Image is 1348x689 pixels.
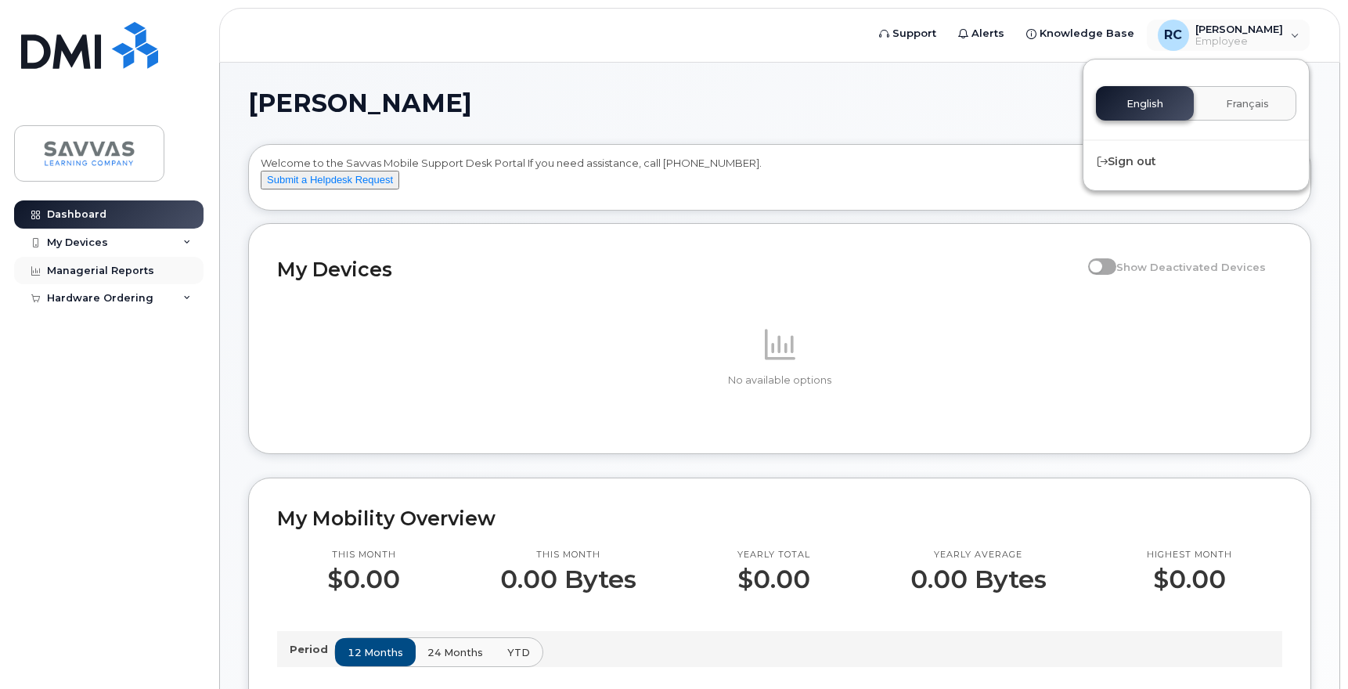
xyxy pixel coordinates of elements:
[290,642,334,657] p: Period
[327,549,400,561] p: This month
[1280,621,1336,677] iframe: Messenger Launcher
[1116,261,1266,273] span: Show Deactivated Devices
[500,549,636,561] p: This month
[261,173,399,186] a: Submit a Helpdesk Request
[277,258,1080,281] h2: My Devices
[1226,98,1269,110] span: Français
[1147,565,1232,593] p: $0.00
[1147,549,1232,561] p: Highest month
[427,645,483,660] span: 24 months
[507,645,530,660] span: YTD
[277,507,1282,530] h2: My Mobility Overview
[261,171,399,190] button: Submit a Helpdesk Request
[910,565,1047,593] p: 0.00 Bytes
[737,565,810,593] p: $0.00
[500,565,636,593] p: 0.00 Bytes
[327,565,400,593] p: $0.00
[737,549,810,561] p: Yearly total
[1088,252,1101,265] input: Show Deactivated Devices
[910,549,1047,561] p: Yearly average
[277,373,1282,388] p: No available options
[1083,147,1309,176] div: Sign out
[248,92,472,115] span: [PERSON_NAME]
[261,156,1299,204] div: Welcome to the Savvas Mobile Support Desk Portal If you need assistance, call [PHONE_NUMBER].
